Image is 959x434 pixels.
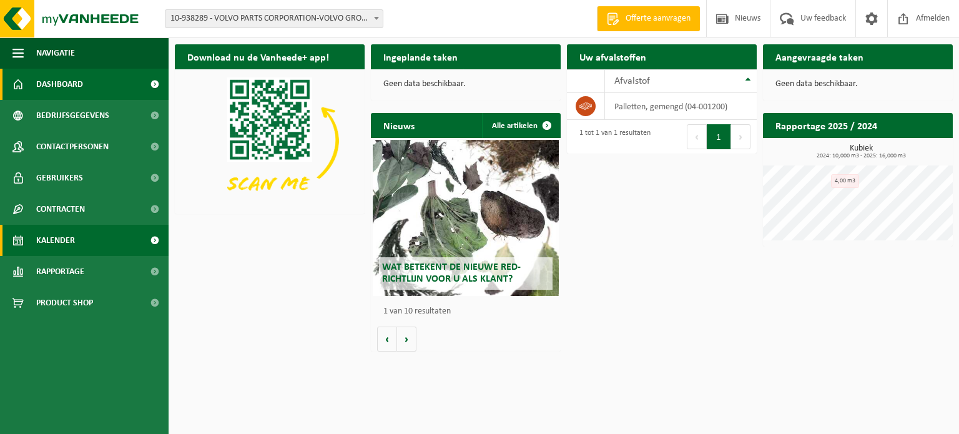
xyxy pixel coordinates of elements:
button: Volgende [397,327,416,352]
img: Download de VHEPlus App [175,69,365,212]
span: Product Shop [36,287,93,318]
span: Gebruikers [36,162,83,194]
span: Wat betekent de nieuwe RED-richtlijn voor u als klant? [382,262,521,284]
button: Next [731,124,750,149]
h2: Rapportage 2025 / 2024 [763,113,890,137]
div: 4,00 m3 [831,174,859,188]
span: 10-938289 - VOLVO PARTS CORPORATION-VOLVO GROUP/CVA - 9041 OOSTAKKER, SMALLEHEERWEG 31 [165,10,383,27]
span: Rapportage [36,256,84,287]
a: Offerte aanvragen [597,6,700,31]
span: Contracten [36,194,85,225]
button: Vorige [377,327,397,352]
span: Bedrijfsgegevens [36,100,109,131]
h2: Uw afvalstoffen [567,44,659,69]
p: 1 van 10 resultaten [383,307,554,316]
button: 1 [707,124,731,149]
h2: Aangevraagde taken [763,44,876,69]
h3: Kubiek [769,144,953,159]
span: 2024: 10,000 m3 - 2025: 16,000 m3 [769,153,953,159]
h2: Download nu de Vanheede+ app! [175,44,342,69]
h2: Ingeplande taken [371,44,470,69]
a: Wat betekent de nieuwe RED-richtlijn voor u als klant? [373,140,559,296]
span: Contactpersonen [36,131,109,162]
a: Bekijk rapportage [860,137,952,162]
span: 10-938289 - VOLVO PARTS CORPORATION-VOLVO GROUP/CVA - 9041 OOSTAKKER, SMALLEHEERWEG 31 [165,9,383,28]
span: Kalender [36,225,75,256]
span: Navigatie [36,37,75,69]
span: Offerte aanvragen [622,12,694,25]
p: Geen data beschikbaar. [775,80,940,89]
p: Geen data beschikbaar. [383,80,548,89]
span: Dashboard [36,69,83,100]
div: 1 tot 1 van 1 resultaten [573,123,651,150]
h2: Nieuws [371,113,427,137]
td: palletten, gemengd (04-001200) [605,93,757,120]
a: Alle artikelen [482,113,559,138]
button: Previous [687,124,707,149]
span: Afvalstof [614,76,650,86]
